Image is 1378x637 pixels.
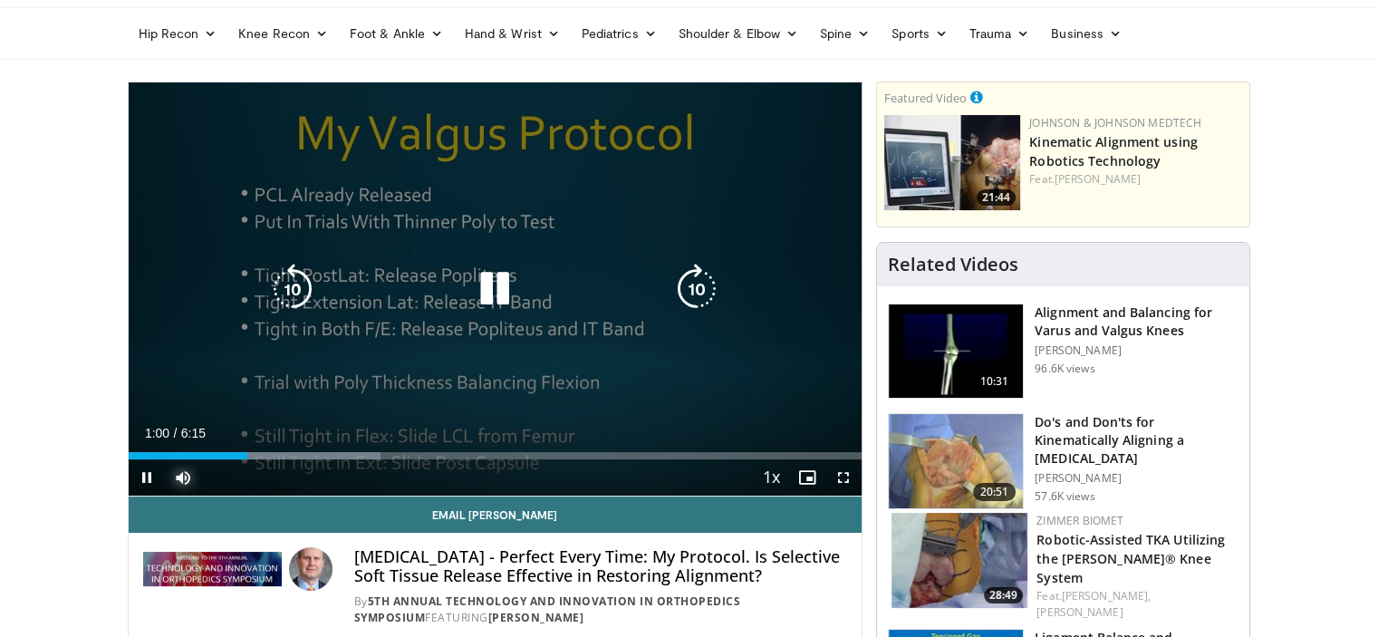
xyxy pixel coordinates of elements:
a: Foot & Ankle [339,15,454,52]
div: Progress Bar [129,452,862,459]
span: 21:44 [977,189,1016,206]
a: [PERSON_NAME], [1062,588,1151,603]
a: 21:44 [884,115,1020,210]
a: Zimmer Biomet [1036,513,1123,528]
p: 57.6K views [1035,489,1094,504]
p: [PERSON_NAME] [1035,471,1238,486]
a: Sports [881,15,959,52]
span: 6:15 [181,426,206,440]
a: Hand & Wrist [454,15,571,52]
a: Johnson & Johnson MedTech [1029,115,1201,130]
img: 38523_0000_3.png.150x105_q85_crop-smart_upscale.jpg [889,304,1023,399]
p: [PERSON_NAME] [1035,343,1238,358]
a: [PERSON_NAME] [488,610,584,625]
img: 85482610-0380-4aae-aa4a-4a9be0c1a4f1.150x105_q85_crop-smart_upscale.jpg [884,115,1020,210]
a: 20:51 Do's and Don'ts for Kinematically Aligning a [MEDICAL_DATA] [PERSON_NAME] 57.6K views [888,413,1238,509]
span: 10:31 [973,372,1017,391]
p: 96.6K views [1035,362,1094,376]
img: 8628d054-67c0-4db7-8e0b-9013710d5e10.150x105_q85_crop-smart_upscale.jpg [891,513,1027,608]
span: / [174,426,178,440]
a: Email [PERSON_NAME] [129,497,862,533]
a: Spine [809,15,881,52]
video-js: Video Player [129,82,862,497]
img: Avatar [289,547,332,591]
a: 5th Annual Technology and Innovation in Orthopedics Symposium [354,594,741,625]
h4: Related Videos [888,254,1018,275]
div: Feat. [1029,171,1242,188]
a: 10:31 Alignment and Balancing for Varus and Valgus Knees [PERSON_NAME] 96.6K views [888,304,1238,400]
h3: Alignment and Balancing for Varus and Valgus Knees [1035,304,1238,340]
h4: [MEDICAL_DATA] - Perfect Every Time: My Protocol. Is Selective Soft Tissue Release Effective in R... [354,547,847,586]
button: Playback Rate [753,459,789,496]
a: Kinematic Alignment using Robotics Technology [1029,133,1198,169]
span: 20:51 [973,483,1017,501]
a: Pediatrics [571,15,668,52]
a: Trauma [959,15,1041,52]
div: By FEATURING [354,594,847,626]
button: Pause [129,459,165,496]
small: Featured Video [884,90,967,106]
a: 28:49 [891,513,1027,608]
img: howell_knee_1.png.150x105_q85_crop-smart_upscale.jpg [889,414,1023,508]
a: [PERSON_NAME] [1055,171,1141,187]
button: Fullscreen [825,459,862,496]
a: Hip Recon [128,15,228,52]
span: 1:00 [145,426,169,440]
a: Business [1040,15,1132,52]
img: 5th Annual Technology and Innovation in Orthopedics Symposium [143,547,282,591]
h3: Do's and Don'ts for Kinematically Aligning a [MEDICAL_DATA] [1035,413,1238,468]
button: Enable picture-in-picture mode [789,459,825,496]
div: Feat. [1036,588,1235,621]
a: [PERSON_NAME] [1036,604,1123,620]
a: Knee Recon [227,15,339,52]
button: Mute [165,459,201,496]
a: Robotic-Assisted TKA Utilizing the [PERSON_NAME]® Knee System [1036,531,1225,586]
span: 28:49 [984,587,1023,603]
a: Shoulder & Elbow [668,15,809,52]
